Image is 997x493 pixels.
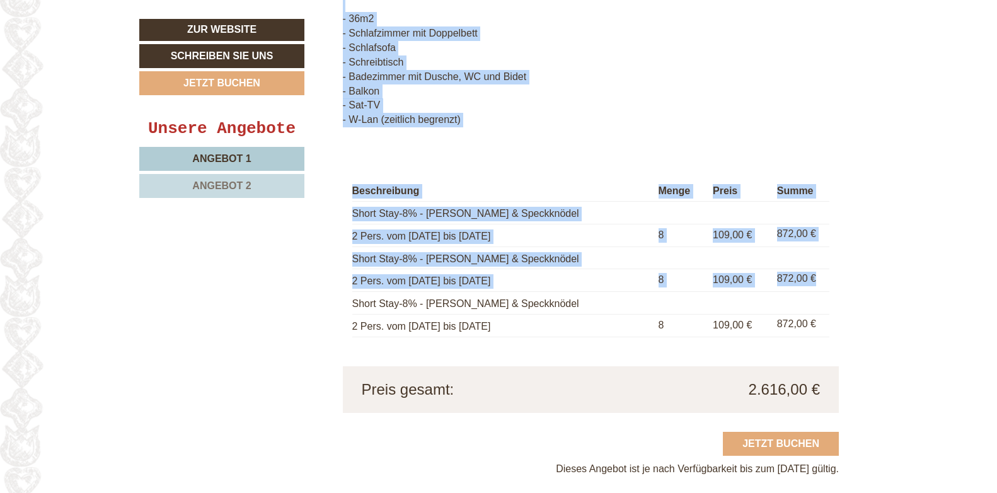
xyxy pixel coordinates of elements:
[654,269,708,292] td: 8
[723,432,839,456] a: Jetzt buchen
[192,180,251,191] span: Angebot 2
[9,33,208,72] div: Guten Tag, wie können wir Ihnen helfen?
[192,153,251,164] span: Angebot 1
[654,224,708,246] td: 8
[352,315,654,337] td: 2 Pers. vom [DATE] bis [DATE]
[654,182,708,201] th: Menge
[352,269,654,292] td: 2 Pers. vom [DATE] bis [DATE]
[772,182,829,201] th: Summe
[139,19,304,41] a: Zur Website
[19,61,202,69] small: 21:06
[713,320,752,330] span: 109,00 €
[139,117,304,141] div: Unsere Angebote
[772,315,829,337] td: 872,00 €
[352,379,591,400] div: Preis gesamt:
[654,315,708,337] td: 8
[352,292,654,315] td: Short Stay-8% - [PERSON_NAME] & Speckknödel
[556,463,839,474] span: Dieses Angebot ist je nach Verfügbarkeit bis zum [DATE] gültig.
[224,9,271,31] div: [DATE]
[414,330,495,354] button: Senden
[19,36,202,46] div: Hotel Gasthof Jochele
[139,71,304,95] a: Jetzt buchen
[352,224,654,246] td: 2 Pers. vom [DATE] bis [DATE]
[713,229,752,240] span: 109,00 €
[772,224,829,246] td: 872,00 €
[772,269,829,292] td: 872,00 €
[708,182,772,201] th: Preis
[713,274,752,285] span: 109,00 €
[749,379,820,400] span: 2.616,00 €
[352,246,654,269] td: Short Stay-8% - [PERSON_NAME] & Speckknödel
[139,44,304,68] a: Schreiben Sie uns
[352,201,654,224] td: Short Stay-8% - [PERSON_NAME] & Speckknödel
[352,182,654,201] th: Beschreibung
